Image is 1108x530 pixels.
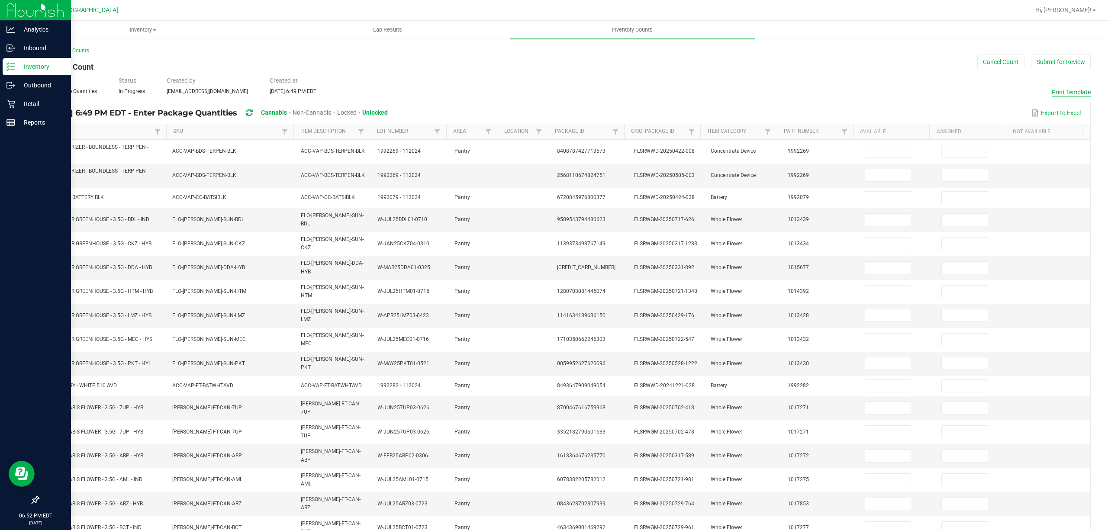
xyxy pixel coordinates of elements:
span: W-MAR25DDA01-0325 [377,264,430,270]
span: 1013434 [788,241,809,247]
span: FLO-[PERSON_NAME]-SUN-HTM [172,288,246,294]
span: 1141634189636150 [557,312,606,318]
span: FLO-[PERSON_NAME]-SUN-MEC [301,332,364,347]
span: 2568110674824751 [557,172,606,178]
span: FLSRWGM-20250717-626 [634,216,694,222]
p: Inventory [15,61,67,72]
span: Whole Flower [711,429,742,435]
span: ACC-VAP-BDS-TERPEN-BLK [301,172,365,178]
span: Hi, [PERSON_NAME]! [1035,6,1092,13]
inline-svg: Retail [6,100,15,108]
span: FLSRWWD-20250505-003 [634,172,695,178]
span: FLO-[PERSON_NAME]-SUN-CKZ [301,236,364,251]
span: FD - FLOWER GREENHOUSE - 3.5G - DDA - HYB [44,264,152,270]
span: FLO-[PERSON_NAME]-DDA-HYB [301,260,364,274]
span: Whole Flower [711,216,742,222]
span: 1013430 [788,360,809,366]
span: Created at [270,77,298,84]
span: [DATE] 6:49 PM EDT [270,88,316,94]
span: Whole Flower [711,405,742,411]
span: Pantry [454,382,470,389]
iframe: Resource center [9,461,35,487]
span: FLSRWWD-20250424-028 [634,194,695,200]
span: 1992269 - 112024 [377,172,421,178]
span: FD - FLOWER GREENHOUSE - 3.5G - LMZ - HYB [44,312,151,318]
span: 1280703081445074 [557,288,606,294]
span: FLSRWGM-20250331-892 [634,264,694,270]
p: 06:52 PM EDT [4,512,67,520]
span: Pantry [454,264,470,270]
span: 9589543794480623 [557,216,606,222]
span: Unlocked [362,109,388,116]
inline-svg: Analytics [6,25,15,34]
span: FLO-[PERSON_NAME]-DDA-HYB [172,264,245,270]
button: Cancel Count [977,55,1024,69]
span: 6720845976800377 [557,194,606,200]
a: Filter [356,126,366,137]
span: 0843628702307939 [557,501,606,507]
span: FT - BATTERY - WHITE 510 AVD [44,382,117,389]
span: FLSRWGM-20250702-418 [634,405,694,411]
span: BDS - VAPORIZER - BOUNDLESS - TERP PEN - BLACK [44,144,148,158]
inline-svg: Outbound [6,81,15,90]
span: 1017271 [788,405,809,411]
span: ACC-VAP-FT-BATWHTAVD [172,382,233,389]
a: Orig. Package IdSortable [631,128,686,135]
span: 1992269 [788,172,809,178]
span: Pantry [454,336,470,342]
span: Whole Flower [711,312,742,318]
a: Filter [763,126,773,137]
span: 1139373498767149 [557,241,606,247]
a: Inventory Counts [510,21,754,39]
span: 1013439 [788,216,809,222]
span: FLSRWGM-20250721-981 [634,476,694,482]
span: Pantry [454,360,470,366]
span: Battery [711,382,727,389]
span: [GEOGRAPHIC_DATA] [59,6,118,14]
span: 0059952627620096 [557,360,606,366]
span: Inventory [21,26,265,34]
span: W-APR25LMZ03-0423 [377,312,429,318]
span: 1992269 [788,148,809,154]
span: [PERSON_NAME]-FT-CAN-7UP [172,429,242,435]
span: FT - CANNABIS FLOWER - 3.5G - 7UP - HYB [44,405,143,411]
span: FT - CANNABIS FLOWER - 3.5G - AML - IND [44,476,142,482]
span: FLO-[PERSON_NAME]-SUN-HTM [301,284,364,299]
span: W-JUL25MEC01-0716 [377,336,429,342]
span: Whole Flower [711,241,742,247]
a: Inventory [21,21,265,39]
span: FLSRWWD-20241221-028 [634,382,695,389]
span: 8493647909049054 [557,382,606,389]
a: Filter [280,126,290,137]
a: Filter [432,126,442,137]
span: Whole Flower [711,336,742,342]
span: Pantry [454,476,470,482]
a: Lot NumberSortable [377,128,432,135]
span: Whole Flower [711,501,742,507]
span: BDS - VAPORIZER - BOUNDLESS - TERP PEN - BLACK [44,168,148,182]
span: [PERSON_NAME]-FT-CAN-7UP [172,405,242,411]
span: FD - FLOWER GREENHOUSE - 3.5G - BDL - IND [44,216,149,222]
span: W-JAN25CKZ04-0310 [377,241,429,247]
span: FLO-[PERSON_NAME]-SUN-LMZ [172,312,245,318]
span: FLSRWGM-20250317-1283 [634,241,697,247]
a: Filter [610,126,621,137]
span: Lab Results [361,26,414,34]
th: Available [853,124,929,140]
span: 1014392 [788,288,809,294]
button: Export to Excel [1029,106,1083,120]
inline-svg: Reports [6,118,15,127]
span: Created by [167,77,196,84]
th: Assigned [929,124,1005,140]
span: Pantry [454,216,470,222]
a: Part NumberSortable [784,128,839,135]
span: 1992269 - 112024 [377,148,421,154]
span: Cannabis [261,109,287,116]
span: FD - FLOWER GREENHOUSE - 3.5G - HTM - HYB [44,288,153,294]
span: Concentrate Device [711,172,756,178]
span: FLSRWGM-20250429-176 [634,312,694,318]
a: Package IdSortable [555,128,610,135]
span: FT - CANNABIS FLOWER - 3.5G - 7UP - HYB [44,429,143,435]
span: FLO-[PERSON_NAME]-SUN-MEC [172,336,246,342]
span: 1992282 [788,382,809,389]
